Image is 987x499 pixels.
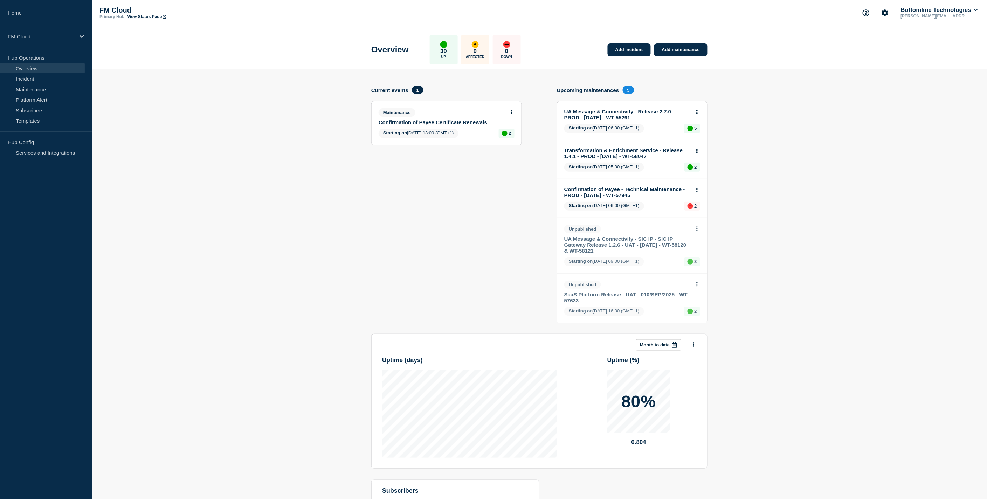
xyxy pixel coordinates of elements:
a: View Status Page [127,14,166,19]
span: Unpublished [564,225,601,233]
button: Month to date [636,339,681,351]
h4: Upcoming maintenances [557,87,619,93]
div: up [440,41,447,48]
p: 80% [621,393,656,410]
a: Transformation & Enrichment Service - Release 1.4.1 - PROD - [DATE] - WT-58047 [564,147,691,159]
div: affected [472,41,479,48]
span: Unpublished [564,281,601,289]
span: [DATE] 16:00 (GMT+1) [564,307,644,316]
a: UA Message & Connectivity - SIC IP - SIC IP Gateway Release 1.2.6 - UAT - [DATE] - WT-58120 & WT-... [564,236,691,254]
p: Up [441,55,446,59]
h3: Uptime ( % ) [607,357,697,364]
button: Bottomline Technologies [899,7,979,14]
p: 0.804 [607,439,670,446]
p: FM Cloud [8,34,75,40]
div: down [688,203,693,209]
p: 3 [695,259,697,264]
span: 5 [623,86,634,94]
a: Confirmation of Payee - Technical Maintenance - PROD - [DATE] - WT-57945 [564,186,691,198]
p: 30 [440,48,447,55]
div: up [688,164,693,170]
a: SaaS Platform Release - UAT - 010/SEP/2025 - WT-57633 [564,291,691,303]
h4: Current events [371,87,408,93]
span: [DATE] 05:00 (GMT+1) [564,163,644,172]
p: 5 [695,126,697,131]
p: FM Cloud [99,6,240,14]
div: up [688,309,693,314]
div: down [503,41,510,48]
span: [DATE] 13:00 (GMT+1) [379,129,458,138]
a: Confirmation of Payee Certificate Renewals [379,119,505,125]
p: Down [501,55,512,59]
span: 1 [412,86,423,94]
span: Starting on [569,308,593,314]
p: 2 [695,203,697,209]
span: [DATE] 06:00 (GMT+1) [564,124,644,133]
a: UA Message & Connectivity - Release 2.7.0 - PROD - [DATE] - WT-55291 [564,108,691,120]
p: 2 [695,164,697,170]
p: Affected [466,55,484,59]
h4: subscribers [382,487,529,494]
span: Starting on [569,203,593,208]
button: Account settings [878,6,892,20]
p: 2 [509,131,511,136]
p: [PERSON_NAME][EMAIL_ADDRESS][PERSON_NAME][DOMAIN_NAME] [899,14,972,19]
p: Primary Hub [99,14,124,19]
div: up [502,131,508,136]
span: Starting on [569,125,593,131]
h3: Uptime ( days ) [382,357,557,364]
p: 0 [505,48,508,55]
span: Maintenance [379,108,415,117]
div: up [688,259,693,265]
span: [DATE] 09:00 (GMT+1) [564,257,644,266]
span: [DATE] 06:00 (GMT+1) [564,202,644,211]
div: up [688,126,693,131]
span: Starting on [383,130,407,135]
a: Add incident [608,43,651,56]
p: Month to date [640,342,670,347]
button: Support [859,6,874,20]
a: Add maintenance [654,43,708,56]
span: Starting on [569,259,593,264]
p: 2 [695,309,697,314]
h1: Overview [371,45,409,55]
p: 0 [474,48,477,55]
span: Starting on [569,164,593,169]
